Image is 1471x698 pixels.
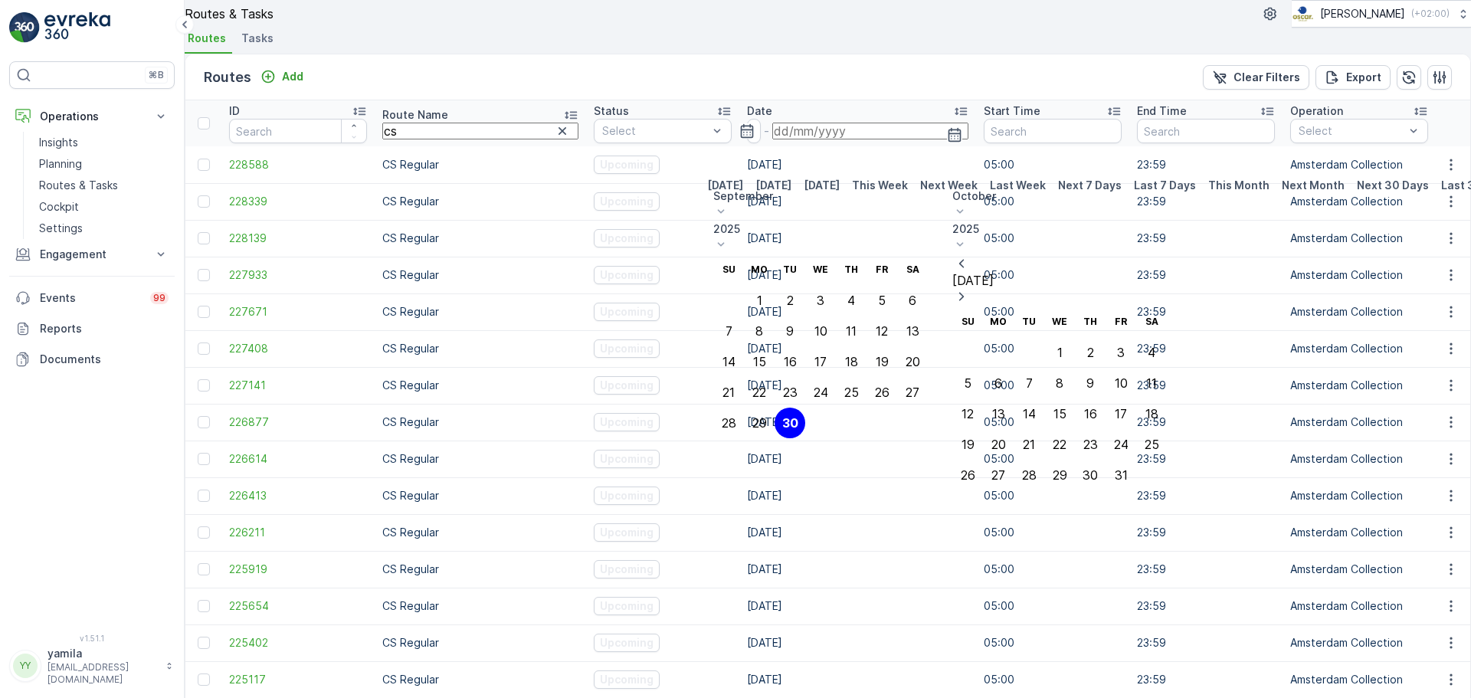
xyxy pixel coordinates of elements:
[229,378,367,393] a: 227141
[594,266,660,284] button: Upcoming
[984,525,1122,540] p: 05:00
[1290,635,1428,650] p: Amsterdam Collection
[382,304,578,320] p: CS Regular
[600,304,654,320] p: Upcoming
[33,196,175,218] a: Cockpit
[229,341,367,356] a: 227408
[600,231,654,246] p: Upcoming
[1137,562,1275,577] p: 23:59
[382,341,578,356] p: CS Regular
[198,269,210,281] div: Toggle Row Selected
[198,232,210,244] div: Toggle Row Selected
[40,109,144,124] p: Operations
[594,339,660,358] button: Upcoming
[1053,407,1066,421] div: 15
[254,67,310,86] button: Add
[198,600,210,612] div: Toggle Row Selected
[33,175,175,196] a: Routes & Tasks
[1136,306,1167,337] th: Saturday
[9,239,175,270] button: Engagement
[382,451,578,467] p: CS Regular
[1351,176,1435,195] button: Next 30 Days
[1084,407,1097,421] div: 16
[1014,306,1044,337] th: Tuesday
[198,159,210,171] div: Toggle Row Selected
[814,324,827,338] div: 10
[9,344,175,375] a: Documents
[878,293,886,307] div: 5
[40,247,144,262] p: Engagement
[282,69,303,84] p: Add
[1057,346,1063,359] div: 1
[229,304,367,320] span: 227671
[992,407,1005,421] div: 13
[876,355,889,369] div: 19
[1290,672,1428,687] p: Amsterdam Collection
[229,525,367,540] span: 226211
[1083,468,1098,482] div: 30
[991,468,1005,482] div: 27
[198,453,210,465] div: Toggle Row Selected
[39,135,78,150] p: Insights
[382,107,448,123] p: Route Name
[747,119,761,143] input: dd/mm/yyyy
[594,560,660,578] button: Upcoming
[1137,525,1275,540] p: 23:59
[846,324,857,338] div: 11
[33,153,175,175] a: Planning
[1290,562,1428,577] p: Amsterdam Collection
[1022,468,1037,482] div: 28
[1208,178,1270,193] p: This Month
[382,157,578,172] p: CS Regular
[867,254,897,285] th: Friday
[594,523,660,542] button: Upcoming
[906,324,919,338] div: 13
[600,341,654,356] p: Upcoming
[1292,5,1314,22] img: basis-logo_rgb2x.png
[1023,407,1036,421] div: 14
[382,635,578,650] p: CS Regular
[962,437,975,451] div: 19
[600,488,654,503] p: Upcoming
[382,123,578,139] input: Search
[382,525,578,540] p: CS Regular
[1075,306,1106,337] th: Thursday
[1203,65,1309,90] button: Clear Filters
[229,598,367,614] a: 225654
[1148,346,1155,359] div: 4
[382,672,578,687] p: CS Regular
[1137,103,1187,119] p: End Time
[984,562,1122,577] p: 05:00
[707,178,743,193] p: [DATE]
[952,221,1167,237] p: 2025
[229,635,367,650] a: 225402
[1290,103,1343,119] p: Operation
[9,646,175,686] button: YYyamila[EMAIL_ADDRESS][DOMAIN_NAME]
[744,254,775,285] th: Monday
[600,194,654,209] p: Upcoming
[1087,346,1094,359] div: 2
[198,306,210,318] div: Toggle Row Selected
[39,178,118,193] p: Routes & Tasks
[952,306,983,337] th: Sunday
[39,199,79,215] p: Cockpit
[983,306,1014,337] th: Monday
[229,451,367,467] a: 226614
[713,254,744,285] th: Sunday
[40,290,141,306] p: Events
[600,378,654,393] p: Upcoming
[844,385,859,399] div: 25
[984,157,1122,172] p: 05:00
[382,378,578,393] p: CS Regular
[817,293,824,307] div: 3
[198,637,210,649] div: Toggle Row Selected
[594,597,660,615] button: Upcoming
[814,355,827,369] div: 17
[602,123,708,139] p: Select
[1137,598,1275,614] p: 23:59
[198,379,210,392] div: Toggle Row Selected
[382,231,578,246] p: CS Regular
[594,670,660,689] button: Upcoming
